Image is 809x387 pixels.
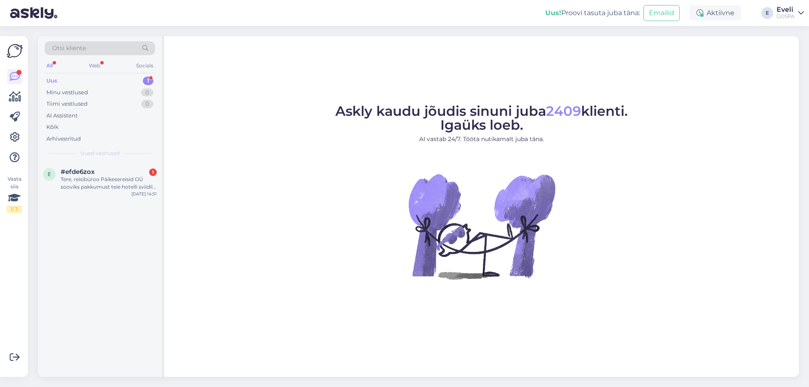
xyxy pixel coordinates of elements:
[406,150,557,302] img: No Chat active
[61,176,157,191] div: Tere, reisibüroo Päikesereisid OÜ sooviks pakkumust teie hotelli sviidile [DATE] - [DATE]. Ööbima...
[46,100,88,108] div: Tiimi vestlused
[143,77,153,85] div: 1
[141,100,153,108] div: 0
[761,7,773,19] div: E
[643,5,680,21] button: Emailid
[777,6,804,20] a: EveliGOSPA
[335,135,628,144] p: AI vastab 24/7. Tööta nutikamalt juba täna.
[141,88,153,97] div: 0
[45,60,54,71] div: All
[46,112,78,120] div: AI Assistent
[7,175,22,213] div: Vaata siia
[545,8,640,18] div: Proovi tasuta juba täna:
[61,168,95,176] span: #efde6zox
[149,168,157,176] div: 1
[80,149,120,157] span: Uued vestlused
[46,135,81,143] div: Arhiveeritud
[46,88,88,97] div: Minu vestlused
[335,103,628,133] span: Askly kaudu jõudis sinuni juba klienti. Igaüks loeb.
[87,60,102,71] div: Web
[46,77,57,85] div: Uus
[52,44,86,53] span: Otsi kliente
[7,206,22,213] div: 1 / 3
[7,43,23,59] img: Askly Logo
[48,171,51,177] span: e
[777,13,795,20] div: GOSPA
[546,103,581,119] span: 2409
[134,60,155,71] div: Socials
[46,123,59,131] div: Kõik
[777,6,795,13] div: Eveli
[690,5,741,21] div: Aktiivne
[545,9,561,17] b: Uus!
[131,191,157,197] div: [DATE] 14:51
